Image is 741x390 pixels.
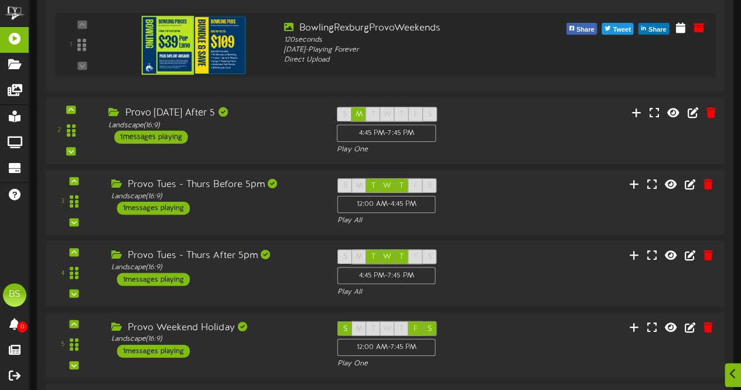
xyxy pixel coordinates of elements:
[3,283,26,307] div: BS
[343,324,347,333] span: S
[399,253,404,262] span: T
[646,23,669,36] span: Share
[117,273,190,286] div: 1 messages playing
[574,23,597,36] span: Share
[414,253,418,262] span: F
[371,110,375,118] span: T
[414,110,418,118] span: F
[427,182,431,190] span: S
[566,23,597,35] button: Share
[114,131,188,144] div: 1 messages playing
[371,253,375,262] span: T
[108,107,319,120] div: Provo [DATE] After 5
[284,35,541,45] div: 120 seconds
[343,182,347,190] span: S
[111,321,320,334] div: Provo Weekend Holiday
[383,110,391,118] span: W
[337,359,490,369] div: Play One
[284,45,541,55] div: [DATE] - Playing Forever
[414,324,418,333] span: F
[371,182,375,190] span: T
[337,145,490,155] div: Play One
[356,324,363,333] span: M
[371,324,375,333] span: T
[610,23,633,36] span: Tweet
[17,321,28,333] span: 0
[108,120,319,130] div: Landscape ( 16:9 )
[356,253,363,262] span: M
[111,334,320,344] div: Landscape ( 16:9 )
[356,182,363,190] span: M
[428,110,432,118] span: S
[111,263,320,273] div: Landscape ( 16:9 )
[337,196,436,213] div: 12:00 AM - 4:45 PM
[117,202,190,215] div: 1 messages playing
[142,16,246,74] img: c8a532df-c986-4279-b9dc-603bc44839ac.jpg
[111,178,320,192] div: Provo Tues - Thurs Before 5pm
[383,253,391,262] span: W
[383,182,391,190] span: W
[399,110,404,118] span: T
[111,250,320,263] div: Provo Tues - Thurs After 5pm
[117,345,190,358] div: 1 messages playing
[427,253,431,262] span: S
[383,324,391,333] span: W
[337,125,436,143] div: 4:45 PM - 7:45 PM
[399,324,404,333] span: T
[343,253,347,262] span: S
[343,110,347,118] span: S
[356,110,363,118] span: M
[337,216,490,226] div: Play All
[337,339,436,356] div: 12:00 AM - 7:45 PM
[337,287,490,297] div: Play All
[638,23,670,35] button: Share
[337,267,436,284] div: 4:45 PM - 7:45 PM
[284,22,541,35] div: BowlingRexburgProvoWeekends
[399,182,404,190] span: T
[414,182,418,190] span: F
[284,55,541,65] div: Direct Upload
[427,324,431,333] span: S
[602,23,633,35] button: Tweet
[111,192,320,202] div: Landscape ( 16:9 )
